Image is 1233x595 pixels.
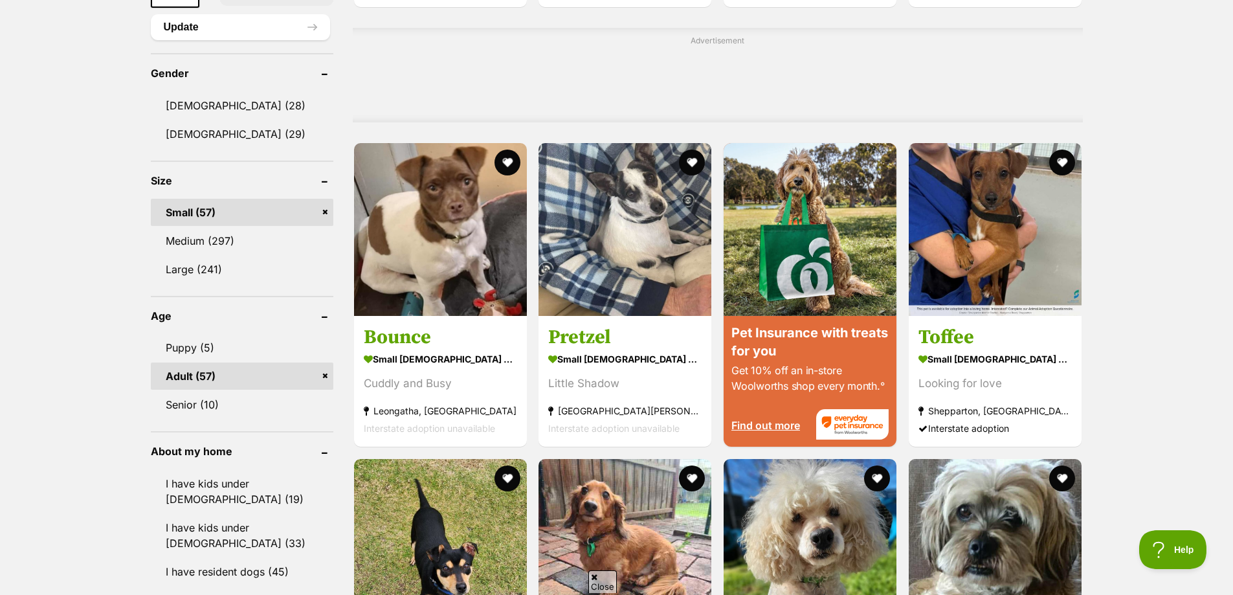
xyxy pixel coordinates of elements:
[364,325,517,350] h3: Bounce
[864,466,890,491] button: favourite
[539,143,711,316] img: Pretzel - Jack Russell Terrier Dog
[918,325,1072,350] h3: Toffee
[364,423,495,434] span: Interstate adoption unavailable
[548,350,702,368] strong: small [DEMOGRAPHIC_DATA] Dog
[151,14,330,40] button: Update
[548,423,680,434] span: Interstate adoption unavailable
[539,315,711,447] a: Pretzel small [DEMOGRAPHIC_DATA] Dog Little Shadow [GEOGRAPHIC_DATA][PERSON_NAME][GEOGRAPHIC_DATA...
[548,325,702,350] h3: Pretzel
[151,514,333,557] a: I have kids under [DEMOGRAPHIC_DATA] (33)
[151,120,333,148] a: [DEMOGRAPHIC_DATA] (29)
[918,375,1072,392] div: Looking for love
[151,227,333,254] a: Medium (297)
[494,466,520,491] button: favourite
[548,375,702,392] div: Little Shadow
[918,402,1072,420] strong: Shepparton, [GEOGRAPHIC_DATA]
[364,402,517,420] strong: Leongatha, [GEOGRAPHIC_DATA]
[1049,466,1075,491] button: favourite
[151,470,333,513] a: I have kids under [DEMOGRAPHIC_DATA] (19)
[354,143,527,316] img: Bounce - Jack Russell Terrier x Pug Dog
[548,402,702,420] strong: [GEOGRAPHIC_DATA][PERSON_NAME][GEOGRAPHIC_DATA]
[151,334,333,361] a: Puppy (5)
[494,150,520,175] button: favourite
[1139,530,1207,569] iframe: Help Scout Beacon - Open
[151,199,333,226] a: Small (57)
[918,350,1072,368] strong: small [DEMOGRAPHIC_DATA] Dog
[151,67,333,79] header: Gender
[151,445,333,457] header: About my home
[679,150,705,175] button: favourite
[354,315,527,447] a: Bounce small [DEMOGRAPHIC_DATA] Dog Cuddly and Busy Leongatha, [GEOGRAPHIC_DATA] Interstate adopt...
[151,92,333,119] a: [DEMOGRAPHIC_DATA] (28)
[151,175,333,186] header: Size
[151,363,333,390] a: Adult (57)
[909,315,1082,447] a: Toffee small [DEMOGRAPHIC_DATA] Dog Looking for love Shepparton, [GEOGRAPHIC_DATA] Interstate ado...
[918,420,1072,437] div: Interstate adoption
[679,466,705,491] button: favourite
[909,143,1082,316] img: Toffee - Jack Russell Terrier Dog
[151,256,333,283] a: Large (241)
[151,558,333,585] a: I have resident dogs (45)
[364,375,517,392] div: Cuddly and Busy
[588,570,617,593] span: Close
[151,310,333,322] header: Age
[364,350,517,368] strong: small [DEMOGRAPHIC_DATA] Dog
[353,28,1083,122] div: Advertisement
[1049,150,1075,175] button: favourite
[151,391,333,418] a: Senior (10)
